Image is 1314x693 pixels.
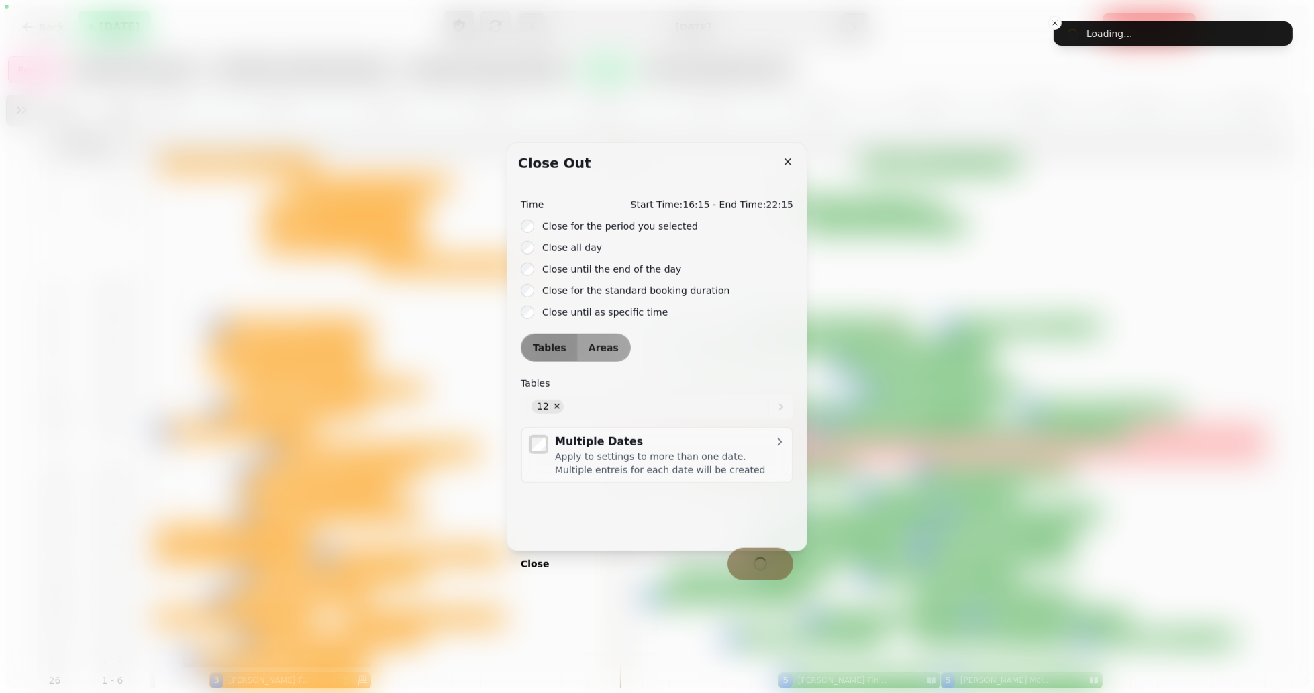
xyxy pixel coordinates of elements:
label: Close until the end of the day [542,261,681,277]
span: Areas [589,343,619,353]
div: Multiple Dates [555,433,773,449]
button: Tables [521,334,577,361]
label: Close until as specific time [542,304,668,320]
button: Areas [577,334,630,361]
label: Close for the period you selected [542,218,698,234]
p: Start Time: 16:15 - End Time: 22:15 [631,197,793,213]
h2: Close out [518,154,591,173]
label: Tables [521,375,793,391]
span: Time [521,197,544,213]
p: 12 [537,400,549,413]
span: Close [521,559,550,568]
div: Apply to settings to more than one date. Multiple entreis for each date will be created [555,449,773,476]
button: Close [510,555,560,572]
span: Tables [533,343,566,353]
label: Close all day [542,240,602,256]
label: Close for the standard booking duration [542,283,729,299]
